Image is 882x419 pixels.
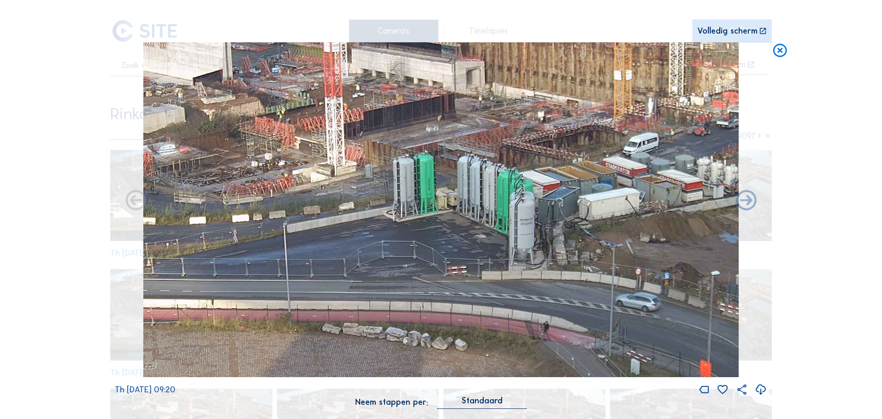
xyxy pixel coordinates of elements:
[355,398,428,407] div: Neem stappen per:
[115,385,175,395] span: Th [DATE] 09:20
[462,396,503,405] div: Standaard
[697,27,758,36] div: Volledig scherm
[734,189,758,213] i: Back
[437,396,527,409] div: Standaard
[124,189,148,213] i: Forward
[143,42,739,378] img: Image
